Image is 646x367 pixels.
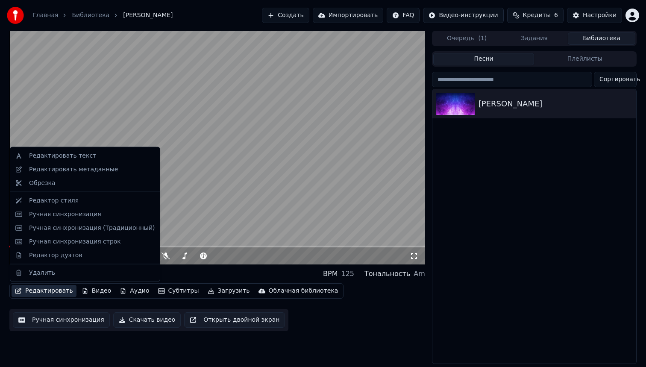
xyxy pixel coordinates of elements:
[29,251,82,259] div: Редактор дуэтов
[116,285,153,297] button: Аудио
[554,11,558,20] span: 6
[29,237,121,246] div: Ручная синхронизация строк
[433,32,501,45] button: Очередь
[479,98,633,110] div: [PERSON_NAME]
[72,11,109,20] a: Библиотека
[364,269,410,279] div: Тональность
[12,285,76,297] button: Редактировать
[7,7,24,24] img: youka
[387,8,420,23] button: FAQ
[32,11,173,20] nav: breadcrumb
[29,179,56,187] div: Обрезка
[507,8,564,23] button: Кредиты6
[341,269,354,279] div: 125
[204,285,253,297] button: Загрузить
[414,269,425,279] div: Am
[78,285,115,297] button: Видео
[29,223,155,232] div: Ручная синхронизация (Традиционный)
[583,11,617,20] div: Настройки
[567,8,622,23] button: Настройки
[29,196,79,205] div: Редактор стиля
[534,53,635,65] button: Плейлисты
[29,268,55,277] div: Удалить
[433,53,534,65] button: Песни
[501,32,568,45] button: Задания
[29,165,118,173] div: Редактировать метаданные
[113,312,181,328] button: Скачать видео
[9,268,80,280] div: [PERSON_NAME]
[29,210,101,218] div: Ручная синхронизация
[269,287,338,295] div: Облачная библиотека
[184,312,285,328] button: Открыть двойной экран
[155,285,203,297] button: Субтитры
[32,11,58,20] a: Главная
[313,8,384,23] button: Импортировать
[568,32,635,45] button: Библиотека
[123,11,173,20] span: [PERSON_NAME]
[262,8,309,23] button: Создать
[523,11,551,20] span: Кредиты
[599,75,640,84] span: Сортировать
[13,312,110,328] button: Ручная синхронизация
[29,152,96,160] div: Редактировать текст
[478,34,487,43] span: ( 1 )
[323,269,338,279] div: BPM
[423,8,503,23] button: Видео-инструкции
